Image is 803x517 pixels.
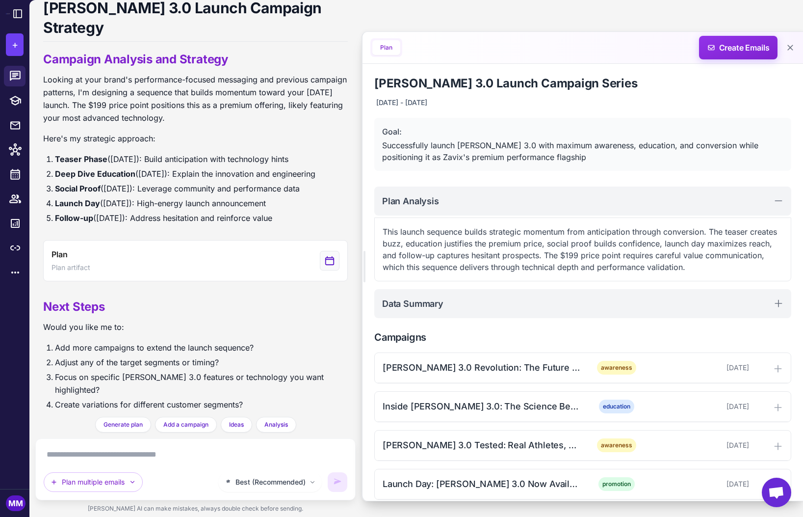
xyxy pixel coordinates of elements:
button: Best (Recommended) [218,472,322,492]
div: Launch Day: [PERSON_NAME] 3.0 Now Available - Propel Beyond Limits [383,477,581,490]
li: Create variations for different customer segments? [55,398,348,411]
h2: Campaigns [374,330,791,345]
div: [DATE] [652,401,749,412]
div: [DATE] [652,440,749,451]
div: [DATE] [652,479,749,490]
strong: Teaser Phase [55,154,107,164]
li: Adjust any of the target segments or timing? [55,356,348,369]
li: ([DATE]): Explain the innovation and engineering [55,167,348,180]
span: Generate plan [104,420,143,429]
span: Add a campaign [163,420,208,429]
div: MM [6,495,26,511]
div: [PERSON_NAME] 3.0 Revolution: The Future of Performance Engineering [383,361,581,374]
li: Add more campaigns to extend the launch sequence? [55,341,348,354]
button: Generate plan [95,417,151,433]
span: awareness [597,361,636,375]
p: This launch sequence builds strategic momentum from anticipation through conversion. The teaser c... [383,226,783,273]
li: ([DATE]): Address hesitation and reinforce value [55,212,348,224]
img: Raleon Logo [6,13,10,14]
p: Would you like me to: [43,321,348,333]
div: [DATE] - [DATE] [374,95,429,110]
p: Looking at your brand's performance-focused messaging and previous campaign patterns, I'm designi... [43,73,348,124]
div: [DATE] [652,362,749,373]
span: education [599,400,634,413]
strong: Follow-up [55,213,93,223]
span: + [12,37,18,52]
button: Plan [372,40,400,55]
strong: Deep Dive Education [55,169,135,179]
div: Open chat [762,478,791,507]
button: + [6,33,24,56]
div: [PERSON_NAME] 3.0 Tested: Real Athletes, Real Results [383,438,581,452]
h2: Next Steps [43,299,348,315]
span: Create Emails [696,36,781,59]
span: Analysis [264,420,288,429]
span: Plan artifact [52,262,90,273]
p: Here's my strategic approach: [43,132,348,145]
h2: Plan Analysis [382,194,439,208]
h1: [PERSON_NAME] 3.0 Launch Campaign Series [374,76,791,91]
div: Goal: [382,126,783,137]
span: promotion [598,477,635,491]
button: Plan multiple emails [44,472,143,492]
strong: Launch Day [55,198,100,208]
div: Inside [PERSON_NAME] 3.0: The Science Behind Next-Level Performance [383,400,581,413]
div: [PERSON_NAME] AI can make mistakes, always double check before sending. [35,500,356,517]
span: Best (Recommended) [235,477,306,488]
span: Plan [52,248,67,260]
span: awareness [597,438,636,452]
button: View generated Plan [43,240,348,281]
li: ([DATE]): High-energy launch announcement [55,197,348,210]
h2: Campaign Analysis and Strategy [43,52,348,67]
li: ([DATE]): Build anticipation with technology hints [55,153,348,165]
strong: Social Proof [55,184,101,193]
span: Ideas [229,420,244,429]
button: Analysis [256,417,296,433]
button: Add a campaign [155,417,217,433]
div: Successfully launch [PERSON_NAME] 3.0 with maximum awareness, education, and conversion while pos... [382,139,783,163]
button: Create Emails [699,36,777,59]
li: ([DATE]): Leverage community and performance data [55,182,348,195]
h2: Data Summary [382,297,443,310]
button: Ideas [221,417,252,433]
li: Focus on specific [PERSON_NAME] 3.0 features or technology you want highlighted? [55,371,348,396]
